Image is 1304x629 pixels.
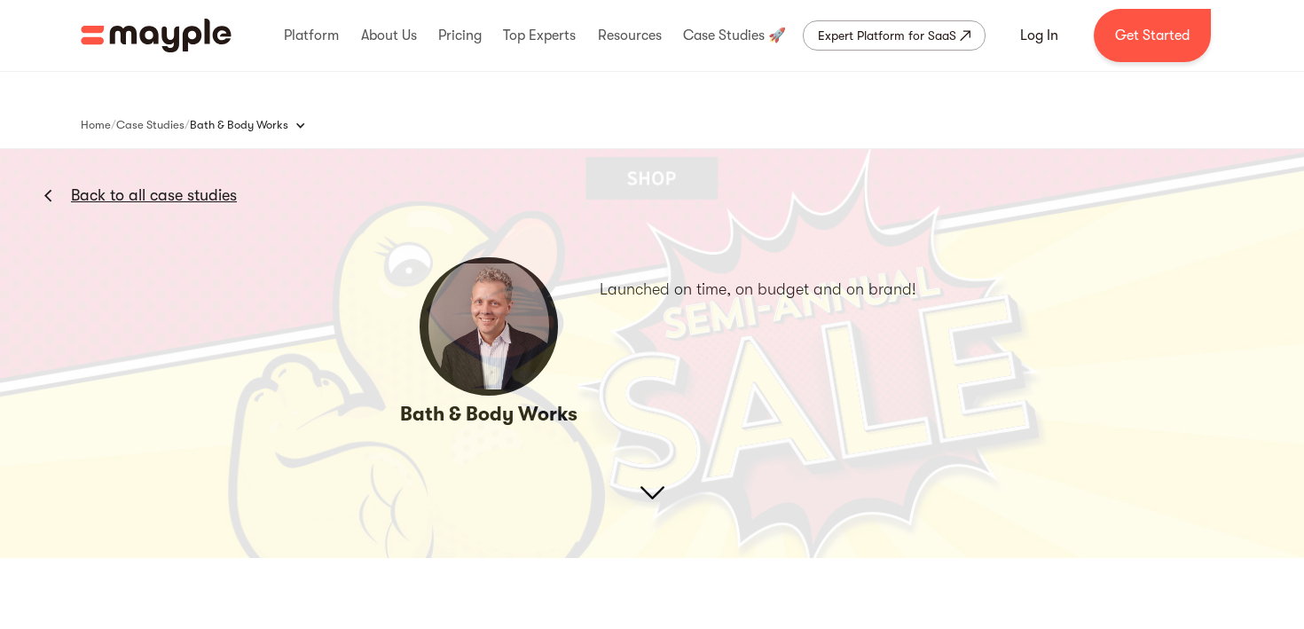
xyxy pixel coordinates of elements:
a: Back to all case studies [71,185,237,206]
div: Bath & Body Works [190,116,288,134]
div: Resources [593,7,666,64]
div: Pricing [434,7,486,64]
img: Mayple logo [81,19,232,52]
div: / [185,116,190,134]
a: Case Studies [116,114,185,136]
div: About Us [357,7,421,64]
div: / [111,116,116,134]
div: Expert Platform for SaaS [818,25,956,46]
a: Home [81,114,111,136]
a: Log In [999,14,1080,57]
div: Bath & Body Works [190,107,324,143]
div: Top Experts [499,7,580,64]
a: home [81,19,232,52]
a: Expert Platform for SaaS [803,20,986,51]
div: Platform [279,7,343,64]
a: Get Started [1094,9,1211,62]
